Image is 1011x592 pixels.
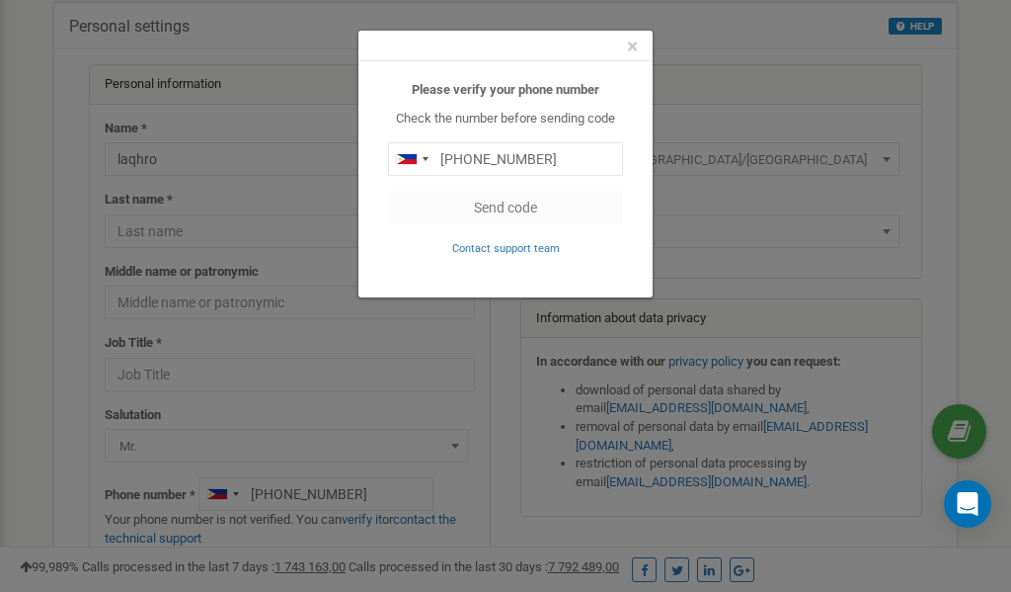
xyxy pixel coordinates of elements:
[388,142,623,176] input: 0905 123 4567
[452,240,560,255] a: Contact support team
[412,82,599,97] b: Please verify your phone number
[452,242,560,255] small: Contact support team
[627,37,638,57] button: Close
[944,480,991,528] div: Open Intercom Messenger
[627,35,638,58] span: ×
[388,191,623,224] button: Send code
[389,143,434,175] div: Telephone country code
[388,110,623,128] p: Check the number before sending code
